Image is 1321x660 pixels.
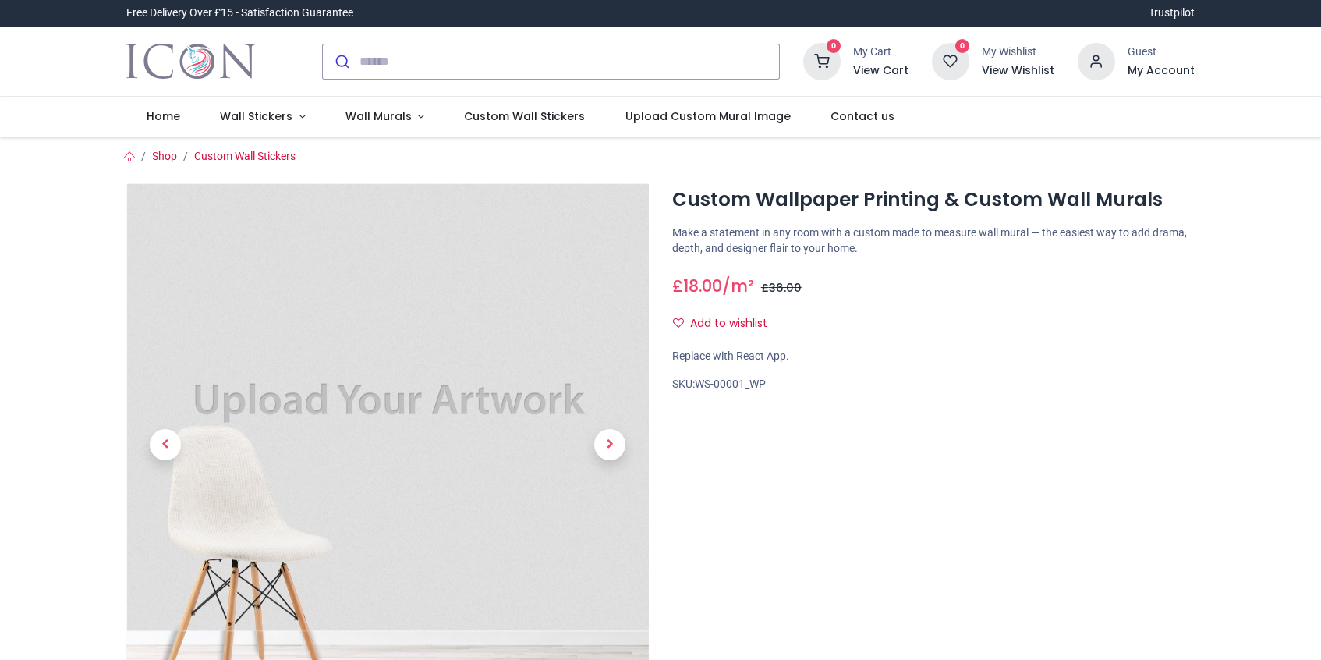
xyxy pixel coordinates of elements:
i: Add to wishlist [673,318,684,328]
span: Previous [150,429,181,460]
a: Wall Murals [325,97,444,137]
span: Contact us [830,108,894,124]
div: My Cart [853,44,908,60]
a: View Cart [853,63,908,79]
a: Next [571,261,649,627]
sup: 0 [827,39,841,54]
div: Free Delivery Over £15 - Satisfaction Guarantee [126,5,353,21]
sup: 0 [955,39,970,54]
span: Custom Wall Stickers [464,108,585,124]
span: Wall Murals [345,108,412,124]
div: Replace with React App. [672,349,1195,364]
a: Wall Stickers [200,97,325,137]
a: 0 [932,54,969,66]
div: My Wishlist [982,44,1054,60]
span: 18.00 [683,275,722,297]
button: Add to wishlistAdd to wishlist [672,310,781,337]
div: SKU: [672,377,1195,392]
h1: Custom Wallpaper Printing & Custom Wall Murals [672,186,1195,213]
a: 0 [803,54,841,66]
a: Shop [152,150,177,162]
span: Wall Stickers [220,108,292,124]
a: View Wishlist [982,63,1054,79]
img: Icon Wall Stickers [126,40,255,83]
span: /m² [722,275,754,297]
span: £ [672,275,722,297]
a: My Account [1128,63,1195,79]
a: Previous [126,261,204,627]
span: Home [147,108,180,124]
a: Logo of Icon Wall Stickers [126,40,255,83]
span: 36.00 [769,280,802,296]
p: Make a statement in any room with a custom made to measure wall mural — the easiest way to add dr... [672,225,1195,256]
span: Upload Custom Mural Image [625,108,791,124]
span: WS-00001_WP [695,378,766,390]
span: Next [594,429,625,460]
div: Guest [1128,44,1195,60]
a: Trustpilot [1149,5,1195,21]
button: Submit [323,44,359,79]
span: £ [761,280,802,296]
a: Custom Wall Stickers [194,150,296,162]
